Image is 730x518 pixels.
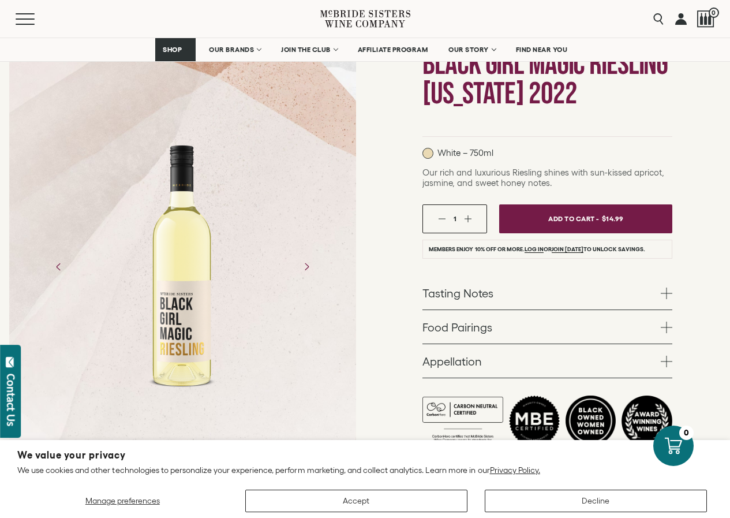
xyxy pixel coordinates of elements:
button: Mobile Menu Trigger [16,13,57,25]
div: 0 [679,426,694,440]
p: We use cookies and other technologies to personalize your experience, perform marketing, and coll... [17,465,713,475]
a: FIND NEAR YOU [508,38,575,61]
a: Food Pairings [422,310,672,344]
span: Our rich and luxurious Riesling shines with sun-kissed apricot, jasmine, and sweet honey notes. [422,167,664,188]
span: Add To Cart - [548,210,599,227]
button: Manage preferences [17,490,228,512]
a: join [DATE] [552,246,583,253]
h1: Black Girl Magic Riesling [US_STATE] 2022 [422,50,672,109]
span: 1 [454,215,456,222]
button: Previous [44,252,74,282]
span: OUR STORY [448,46,489,54]
span: 0 [709,8,719,18]
p: White – 750ml [422,148,493,159]
a: Privacy Policy. [490,465,540,475]
span: JOIN THE CLUB [281,46,331,54]
button: Accept [245,490,467,512]
a: OUR BRANDS [201,38,268,61]
span: AFFILIATE PROGRAM [358,46,428,54]
a: OUR STORY [441,38,503,61]
span: $14.99 [602,210,624,227]
button: Decline [485,490,707,512]
span: Manage preferences [85,496,160,505]
span: SHOP [163,46,182,54]
span: FIND NEAR YOU [516,46,568,54]
div: Contact Us [5,374,17,426]
button: Add To Cart - $14.99 [499,204,672,233]
a: Log in [525,246,544,253]
a: SHOP [155,38,196,61]
a: Appellation [422,344,672,378]
button: Next [291,252,321,282]
a: Tasting Notes [422,276,672,310]
a: AFFILIATE PROGRAM [350,38,436,61]
h2: We value your privacy [17,450,713,460]
li: Members enjoy 10% off or more. or to unlock savings. [422,240,672,259]
a: JOIN THE CLUB [274,38,345,61]
span: OUR BRANDS [209,46,254,54]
